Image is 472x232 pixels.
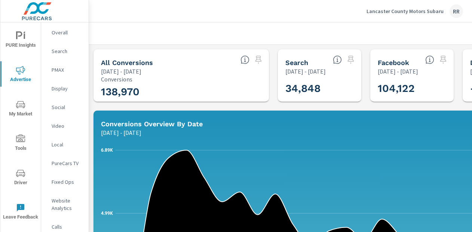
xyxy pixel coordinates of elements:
div: Overall [41,27,89,38]
p: Social [52,103,83,111]
p: [DATE] - [DATE] [101,128,141,137]
div: Website Analytics [41,195,89,214]
p: Conversions [101,76,261,83]
p: [DATE] - [DATE] [101,67,141,76]
p: Local [52,141,83,148]
p: Website Analytics [52,197,83,212]
div: Local [41,139,89,150]
span: Advertise [3,66,39,84]
p: [DATE] - [DATE] [378,67,418,76]
p: Video [52,122,83,130]
span: Search Conversions include Actions, Leads and Unmapped Conversions. [333,55,342,64]
span: Driver [3,169,39,187]
span: Tools [3,134,39,153]
h5: Search [285,59,308,66]
text: 6.89K [101,148,113,153]
p: Fixed Ops [52,178,83,186]
span: PURE Insights [3,31,39,50]
div: PMAX [41,64,89,75]
h3: 34,848 [285,82,384,95]
span: Select a preset date range to save this widget [345,54,357,66]
div: RR [450,4,463,18]
div: Video [41,120,89,132]
h5: Facebook [378,59,409,66]
div: Search [41,46,89,57]
p: [DATE] - [DATE] [285,67,326,76]
p: PureCars TV [52,160,83,167]
span: Leave Feedback [3,203,39,222]
p: Calls [52,223,83,231]
span: My Market [3,100,39,118]
div: Display [41,83,89,94]
p: Search [52,47,83,55]
h5: All Conversions [101,59,153,66]
p: Display [52,85,83,92]
span: Select a preset date range to save this widget [252,54,264,66]
div: Social [41,102,89,113]
h3: 138,970 [101,86,261,98]
p: PMAX [52,66,83,74]
span: All Conversions include Actions, Leads and Unmapped Conversions [240,55,249,64]
p: Lancaster County Motors Subaru [367,8,444,15]
h5: Conversions Overview By Date [101,120,203,128]
div: PureCars TV [41,158,89,169]
div: Fixed Ops [41,176,89,188]
span: Select a preset date range to save this widget [437,54,449,66]
span: All conversions reported from Facebook with duplicates filtered out [425,55,434,64]
text: 4.99K [101,211,113,216]
div: nav menu [0,22,41,229]
p: Overall [52,29,83,36]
